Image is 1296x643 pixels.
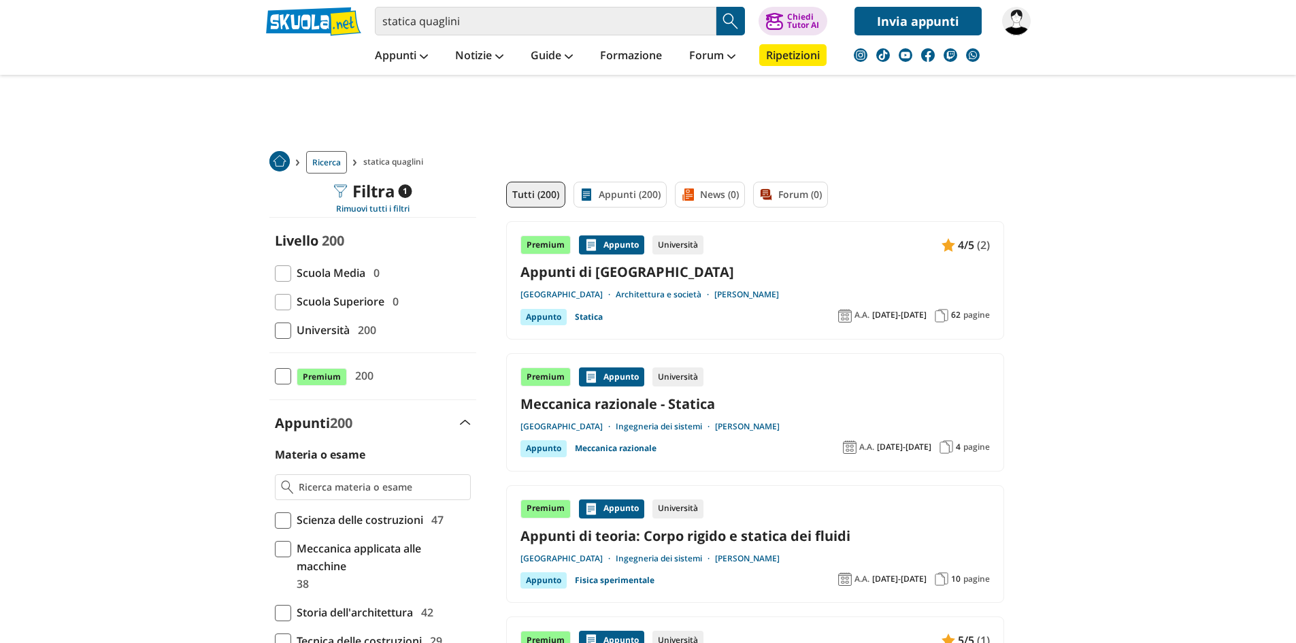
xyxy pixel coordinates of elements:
[652,367,703,386] div: Università
[843,440,857,454] img: Anno accademico
[686,44,739,69] a: Forum
[942,238,955,252] img: Appunti contenuto
[616,289,714,300] a: Architettura e società
[872,310,927,320] span: [DATE]-[DATE]
[452,44,507,69] a: Notizie
[652,499,703,518] div: Università
[963,310,990,320] span: pagine
[291,264,365,282] span: Scuola Media
[597,44,665,69] a: Formazione
[859,442,874,452] span: A.A.
[584,238,598,252] img: Appunti contenuto
[291,604,413,621] span: Storia dell'architettura
[269,203,476,214] div: Rimuovi tutti i filtri
[899,48,912,62] img: youtube
[854,48,867,62] img: instagram
[520,440,567,457] div: Appunto
[759,7,827,35] button: ChiediTutor AI
[375,7,716,35] input: Cerca appunti, riassunti o versioni
[977,236,990,254] span: (2)
[958,236,974,254] span: 4/5
[520,395,990,413] a: Meccanica razionale - Statica
[616,421,715,432] a: Ingegneria dei sistemi
[854,7,982,35] a: Invia appunti
[575,440,657,457] a: Meccanica razionale
[575,572,654,589] a: Fisica sperimentale
[584,502,598,516] img: Appunti contenuto
[520,527,990,545] a: Appunti di teoria: Corpo rigido e statica dei fluidi
[330,414,352,432] span: 200
[520,421,616,432] a: [GEOGRAPHIC_DATA]
[520,367,571,386] div: Premium
[520,309,567,325] div: Appunto
[520,263,990,281] a: Appunti di [GEOGRAPHIC_DATA]
[291,293,384,310] span: Scuola Superiore
[963,574,990,584] span: pagine
[935,309,948,323] img: Pagine
[275,447,365,462] label: Materia o esame
[368,264,380,282] span: 0
[787,13,819,29] div: Chiedi Tutor AI
[921,48,935,62] img: facebook
[838,309,852,323] img: Anno accademico
[520,289,616,300] a: [GEOGRAPHIC_DATA]
[715,421,780,432] a: [PERSON_NAME]
[944,48,957,62] img: twitch
[291,575,309,593] span: 38
[935,572,948,586] img: Pagine
[579,235,644,254] div: Appunto
[579,499,644,518] div: Appunto
[291,321,350,339] span: Università
[579,367,644,386] div: Appunto
[520,235,571,254] div: Premium
[714,289,779,300] a: [PERSON_NAME]
[720,11,741,31] img: Cerca appunti, riassunti o versioni
[398,184,412,198] span: 1
[854,574,869,584] span: A.A.
[269,151,290,171] img: Home
[416,604,433,621] span: 42
[520,572,567,589] div: Appunto
[297,368,347,386] span: Premium
[387,293,399,310] span: 0
[716,7,745,35] button: Search Button
[966,48,980,62] img: WhatsApp
[574,182,667,208] a: Appunti (200)
[269,151,290,174] a: Home
[426,511,444,529] span: 47
[333,182,412,201] div: Filtra
[299,480,464,494] input: Ricerca materia o esame
[838,572,852,586] img: Anno accademico
[940,440,953,454] img: Pagine
[291,511,423,529] span: Scienza delle costruzioni
[951,574,961,584] span: 10
[371,44,431,69] a: Appunti
[506,182,565,208] a: Tutti (200)
[854,310,869,320] span: A.A.
[951,310,961,320] span: 62
[652,235,703,254] div: Università
[275,414,352,432] label: Appunti
[275,231,318,250] label: Livello
[306,151,347,174] a: Ricerca
[363,151,429,174] span: statica quaglini
[580,188,593,201] img: Appunti filtro contenuto
[350,367,373,384] span: 200
[877,442,931,452] span: [DATE]-[DATE]
[956,442,961,452] span: 4
[333,184,347,198] img: Filtra filtri mobile
[520,553,616,564] a: [GEOGRAPHIC_DATA]
[520,499,571,518] div: Premium
[281,480,294,494] img: Ricerca materia o esame
[527,44,576,69] a: Guide
[759,44,827,66] a: Ripetizioni
[291,540,471,575] span: Meccanica applicata alle macchine
[575,309,603,325] a: Statica
[715,553,780,564] a: [PERSON_NAME]
[1002,7,1031,35] img: Virgi_san97
[876,48,890,62] img: tiktok
[352,321,376,339] span: 200
[963,442,990,452] span: pagine
[872,574,927,584] span: [DATE]-[DATE]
